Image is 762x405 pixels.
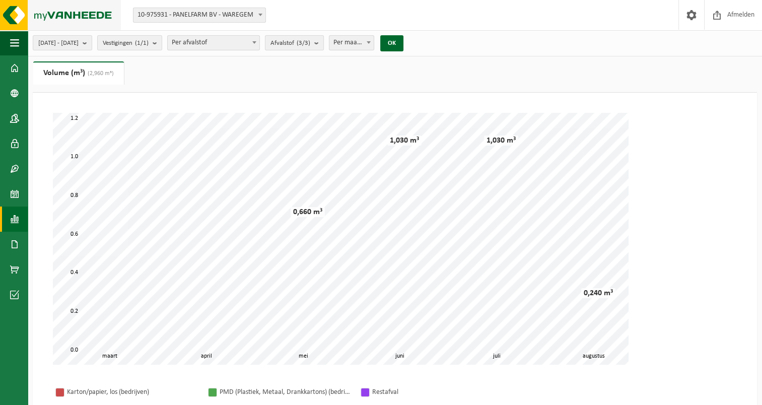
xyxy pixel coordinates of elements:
div: 1,030 m³ [484,136,518,146]
div: 0,240 m³ [581,288,615,298]
button: OK [380,35,403,51]
span: 10-975931 - PANELFARM BV - WAREGEM [133,8,265,22]
span: Per maand [329,36,374,50]
span: 10-975931 - PANELFARM BV - WAREGEM [133,8,266,23]
span: Per afvalstof [167,35,260,50]
span: Vestigingen [103,36,149,51]
div: Restafval [372,386,503,398]
div: Karton/papier, los (bedrijven) [67,386,198,398]
a: Volume (m³) [33,61,124,85]
div: PMD (Plastiek, Metaal, Drankkartons) (bedrijven) [220,386,351,398]
div: 0,660 m³ [291,207,325,217]
span: [DATE] - [DATE] [38,36,79,51]
div: 1,030 m³ [387,136,422,146]
count: (3/3) [297,40,310,46]
span: Per maand [329,35,375,50]
button: Vestigingen(1/1) [97,35,162,50]
span: Per afvalstof [168,36,259,50]
span: Afvalstof [270,36,310,51]
button: Afvalstof(3/3) [265,35,324,50]
span: (2,960 m³) [85,71,114,77]
count: (1/1) [135,40,149,46]
button: [DATE] - [DATE] [33,35,92,50]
